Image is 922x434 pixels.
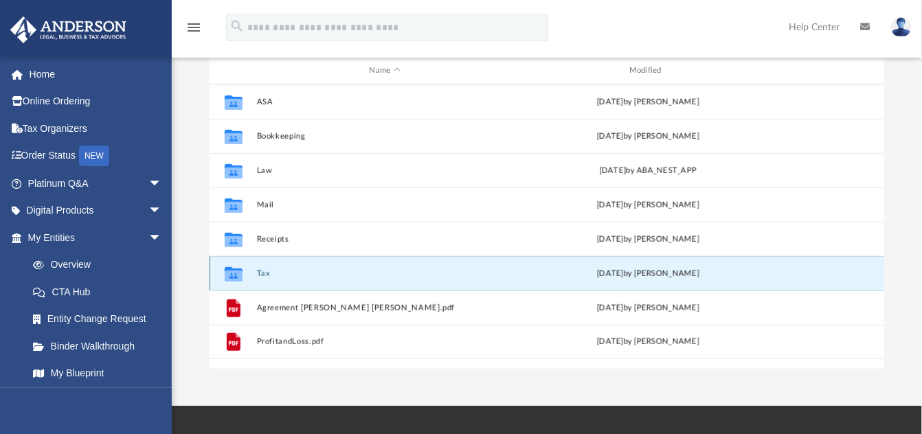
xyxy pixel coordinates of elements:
[148,224,176,252] span: arrow_drop_down
[519,130,776,143] div: [DATE] by [PERSON_NAME]
[10,170,183,197] a: Platinum Q&Aarrow_drop_down
[10,88,183,115] a: Online Ordering
[891,17,912,37] img: User Pic
[229,19,245,34] i: search
[6,16,131,43] img: Anderson Advisors Platinum Portal
[19,332,183,360] a: Binder Walkthrough
[519,336,776,348] div: [DATE] by [PERSON_NAME]
[148,170,176,198] span: arrow_drop_down
[256,338,513,347] button: ProfitandLoss.pdf
[256,269,513,278] button: Tax
[519,165,776,177] div: [DATE] by ABA_NEST_APP
[210,84,885,369] div: grid
[783,65,879,77] div: id
[10,224,183,251] a: My Entitiesarrow_drop_down
[519,233,776,246] div: [DATE] by [PERSON_NAME]
[185,26,202,36] a: menu
[519,65,776,77] div: Modified
[519,302,776,315] div: [DATE] by [PERSON_NAME]
[148,197,176,225] span: arrow_drop_down
[519,199,776,212] div: [DATE] by [PERSON_NAME]
[185,19,202,36] i: menu
[256,304,513,312] button: Agreement [PERSON_NAME] [PERSON_NAME].pdf
[10,142,183,170] a: Order StatusNEW
[519,96,776,108] div: [DATE] by [PERSON_NAME]
[19,387,183,414] a: Tax Due Dates
[256,65,513,77] div: Name
[256,98,513,106] button: ASA
[256,201,513,209] button: Mail
[79,146,109,166] div: NEW
[19,278,183,306] a: CTA Hub
[256,235,513,244] button: Receipts
[10,115,183,142] a: Tax Organizers
[256,132,513,141] button: Bookkeeping
[19,306,183,333] a: Entity Change Request
[215,65,249,77] div: id
[256,166,513,175] button: Law
[19,360,176,387] a: My Blueprint
[19,251,183,279] a: Overview
[10,197,183,225] a: Digital Productsarrow_drop_down
[519,268,776,280] div: [DATE] by [PERSON_NAME]
[10,60,183,88] a: Home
